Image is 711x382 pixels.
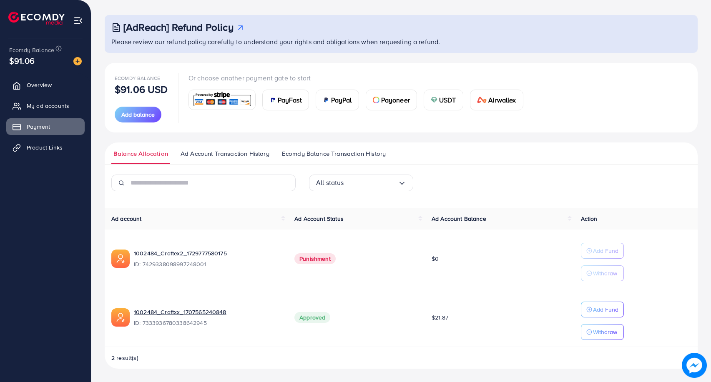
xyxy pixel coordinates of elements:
img: card [431,97,437,103]
span: Product Links [27,143,63,152]
span: Add balance [121,110,155,119]
p: Or choose another payment gate to start [188,73,530,83]
button: Withdraw [581,265,624,281]
span: Ecomdy Balance [115,75,160,82]
span: Ad account [111,215,142,223]
img: card [477,97,487,103]
button: Withdraw [581,324,624,340]
img: logo [8,12,65,25]
a: cardPayoneer [366,90,417,110]
span: 2 result(s) [111,354,138,362]
a: Payment [6,118,85,135]
span: Ecomdy Balance [9,46,54,54]
img: card [191,91,253,109]
span: USDT [439,95,456,105]
span: Punishment [294,253,336,264]
p: Add Fund [593,246,618,256]
input: Search for option [344,176,398,189]
img: image [682,353,707,378]
p: $91.06 USD [115,84,168,94]
a: 1002484_Craftex2_1729777580175 [134,249,227,257]
a: cardPayPal [316,90,359,110]
img: ic-ads-acc.e4c84228.svg [111,308,130,327]
span: Ecomdy Balance Transaction History [282,149,386,158]
span: $21.87 [432,313,448,322]
span: Payoneer [381,95,410,105]
a: My ad accounts [6,97,85,114]
p: Withdraw [593,268,617,278]
a: card [188,90,256,110]
h3: [AdReach] Refund Policy [123,21,234,33]
a: cardAirwallex [470,90,523,110]
button: Add Fund [581,302,624,317]
span: Payment [27,122,50,131]
span: Airwallex [488,95,516,105]
span: Overview [27,81,52,89]
span: Ad Account Status [294,215,344,223]
img: card [269,97,276,103]
p: Add Fund [593,305,618,315]
a: 1002484_Craftxx_1707565240848 [134,308,226,316]
button: Add Fund [581,243,624,259]
img: menu [73,16,83,25]
span: PayFast [278,95,302,105]
button: Add balance [115,107,161,122]
div: <span class='underline'>1002484_Craftxx_1707565240848</span></br>7333936780338642945 [134,308,281,327]
a: Product Links [6,139,85,156]
p: Please review our refund policy carefully to understand your rights and obligations when requesti... [111,37,693,47]
span: Balance Allocation [113,149,168,158]
span: $0 [432,255,439,263]
img: card [373,97,379,103]
span: Approved [294,312,330,323]
div: <span class='underline'>1002484_Craftex2_1729777580175</span></br>7429338098997248001 [134,249,281,268]
span: ID: 7333936780338642945 [134,319,281,327]
span: Ad Account Transaction History [181,149,269,158]
span: All status [316,176,344,189]
a: cardPayFast [262,90,309,110]
div: Search for option [309,175,413,191]
p: Withdraw [593,327,617,337]
img: card [323,97,329,103]
a: Overview [6,77,85,93]
img: ic-ads-acc.e4c84228.svg [111,250,130,268]
span: ID: 7429338098997248001 [134,260,281,268]
span: $91.06 [9,55,35,67]
a: cardUSDT [424,90,463,110]
span: My ad accounts [27,102,69,110]
span: Ad Account Balance [432,215,486,223]
span: Action [581,215,598,223]
span: PayPal [331,95,352,105]
img: image [73,57,82,65]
